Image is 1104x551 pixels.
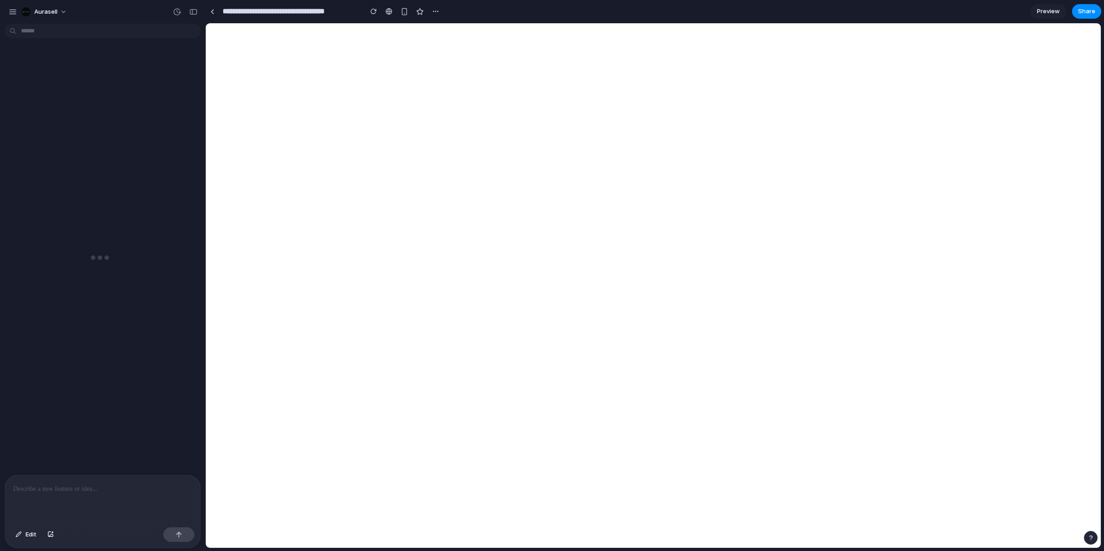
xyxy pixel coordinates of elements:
[1078,7,1095,16] span: Share
[18,5,72,19] button: Aurasell
[1072,4,1101,19] button: Share
[11,527,41,542] button: Edit
[34,7,57,16] span: Aurasell
[1037,7,1060,16] span: Preview
[26,530,36,539] span: Edit
[1030,4,1067,19] a: Preview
